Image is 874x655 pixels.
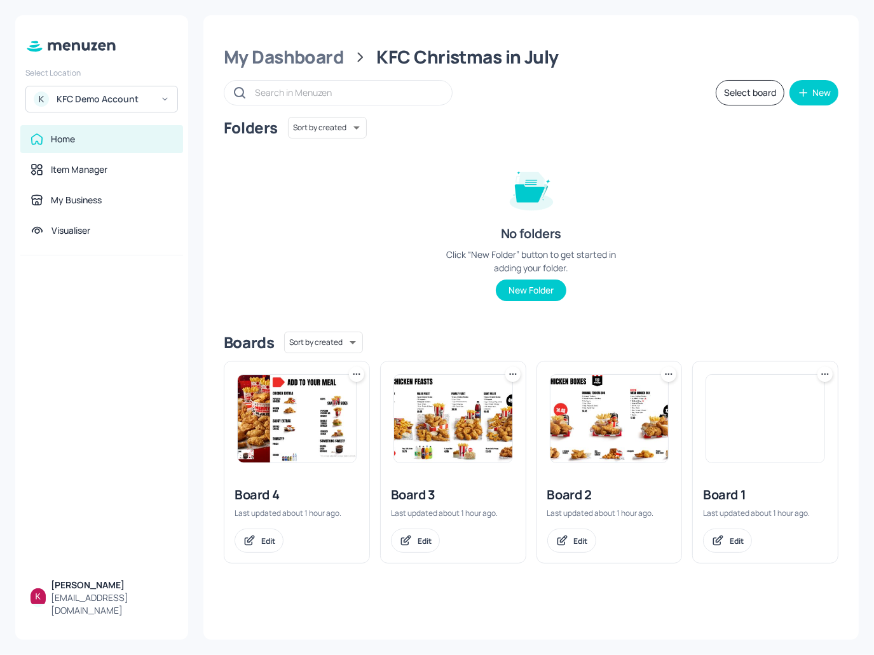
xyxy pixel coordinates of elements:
[391,486,516,504] div: Board 3
[51,163,107,176] div: Item Manager
[547,486,672,504] div: Board 2
[391,508,516,518] div: Last updated about 1 hour ago.
[25,67,178,78] div: Select Location
[57,93,153,105] div: KFC Demo Account
[547,508,672,518] div: Last updated about 1 hour ago.
[812,88,831,97] div: New
[224,118,278,138] div: Folders
[31,588,46,604] img: ALm5wu0uMJs5_eqw6oihenv1OotFdBXgP3vgpp2z_jxl=s96-c
[261,536,275,546] div: Edit
[500,156,563,220] img: folder-empty
[288,115,367,140] div: Sort by created
[789,80,838,105] button: New
[394,375,512,463] img: 2025-08-21-1755765900599d32jhzcq6ka.jpeg
[706,375,824,463] img: 2025-08-21-1755764161171eagyf8r1jsb.jpeg
[574,536,588,546] div: Edit
[51,133,75,145] div: Home
[51,591,173,617] div: [EMAIL_ADDRESS][DOMAIN_NAME]
[51,224,90,237] div: Visualiser
[224,332,274,353] div: Boards
[501,225,561,243] div: No folders
[284,330,363,355] div: Sort by created
[730,536,744,546] div: Edit
[418,536,432,546] div: Edit
[377,46,559,69] div: KFC Christmas in July
[235,486,359,504] div: Board 4
[51,194,102,206] div: My Business
[496,280,566,301] button: New Folder
[224,46,344,69] div: My Dashboard
[550,375,669,463] img: 2025-08-21-1755765789329lfax9a24be.jpeg
[34,91,49,107] div: K
[238,375,356,463] img: 2025-08-21-175576598403220sha86kddl.jpeg
[51,579,173,591] div: [PERSON_NAME]
[436,248,627,274] div: Click “New Folder” button to get started in adding your folder.
[235,508,359,518] div: Last updated about 1 hour ago.
[703,508,828,518] div: Last updated about 1 hour ago.
[703,486,828,504] div: Board 1
[255,83,439,102] input: Search in Menuzen
[716,80,784,105] button: Select board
